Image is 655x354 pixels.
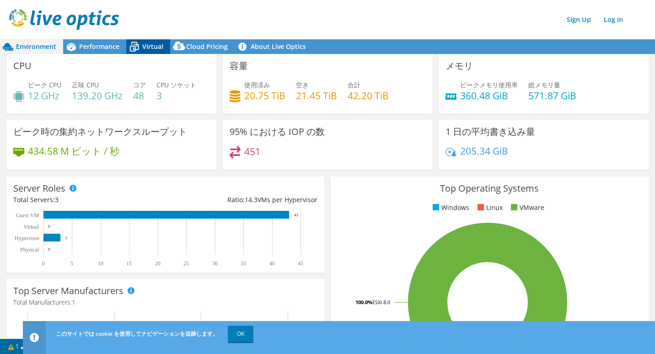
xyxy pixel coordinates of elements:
a: Sign Up [562,13,596,26]
span: 総メモリ量 [528,80,560,89]
h3: CPU [13,61,32,71]
text: 10 [98,260,103,267]
h4: Total Manufacturers: [13,297,317,307]
text: 0 [48,224,50,229]
li: VMware [509,203,544,213]
h4: 3 [156,91,196,101]
text: Physical [20,247,39,253]
h4: 48 [133,91,146,101]
span: 合計 [348,80,360,89]
text: 5 [70,260,73,267]
text: Virtual [24,224,39,230]
h3: 容量 [230,61,248,71]
h4: 20.75 TiB [244,91,285,101]
h3: 1 日の平均書き込み量 [446,127,535,137]
a: 1 [2,341,30,352]
text: 15 [126,260,132,267]
h4: 42.20 TiB [348,91,389,101]
a: OK [228,326,253,342]
span: コア [133,80,146,89]
h4: 360.48 GiB [460,91,518,101]
span: Cloud Pricing [186,42,228,51]
span: 1 [72,298,75,306]
h3: ピーク時の集約ネットワークスループット [13,127,187,137]
span: Virtual [142,42,163,51]
a: Log In [599,13,628,26]
h4: 571.87 GiB [528,91,576,101]
text: 43 [294,213,299,217]
span: 正味 CPU [72,80,99,89]
span: 空き [296,80,309,89]
text: 20 [155,260,161,267]
span: ピーク CPU [28,80,61,89]
h4: 434.58 M ビット / 秒 [28,146,119,156]
text: 40 [269,260,275,267]
tspan: 100.0% [355,299,372,306]
tspan: ESXi 8.0 [372,299,390,306]
span: Performance [79,42,119,51]
h4: 21.45 TiB [296,91,337,101]
span: Environment [16,42,56,51]
h3: Server Roles [13,183,65,193]
span: 3 [55,195,59,204]
div: Ratio: VMs per Hypervisor [165,195,317,205]
a: About Live Optics [235,39,313,54]
h3: Top Operating Systems [338,183,642,193]
text: 35 [241,260,246,267]
h4: 12 GHz [28,91,61,101]
text: 25 [183,260,189,267]
span: CPU ソケット [156,80,196,89]
text: 0 [42,260,45,267]
text: 3 [65,236,67,240]
span: このサイトでは cookie を使用してナビゲーションを追跡します。 [56,330,218,338]
span: ピークメモリ使用率 [460,80,518,89]
h4: 451 [244,146,261,156]
h3: Top Server Manufacturers [13,286,123,296]
text: Guest VM [16,212,39,219]
h4: 139.20 GHz [72,91,123,101]
li: Windows [430,203,469,213]
div: Total Servers: [13,195,165,205]
text: Hypervisor [15,235,39,241]
span: 14.3 [245,195,258,204]
text: 45 [298,260,303,267]
img: live_optics_svg.svg [9,9,119,30]
h3: 95% における IOP の数 [230,127,325,137]
text: 0 [48,247,50,252]
li: Linux [475,203,503,213]
h3: メモリ [446,61,473,71]
h4: 205.34 GiB [460,146,508,156]
span: 使用済み [244,80,270,89]
text: 30 [212,260,218,267]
